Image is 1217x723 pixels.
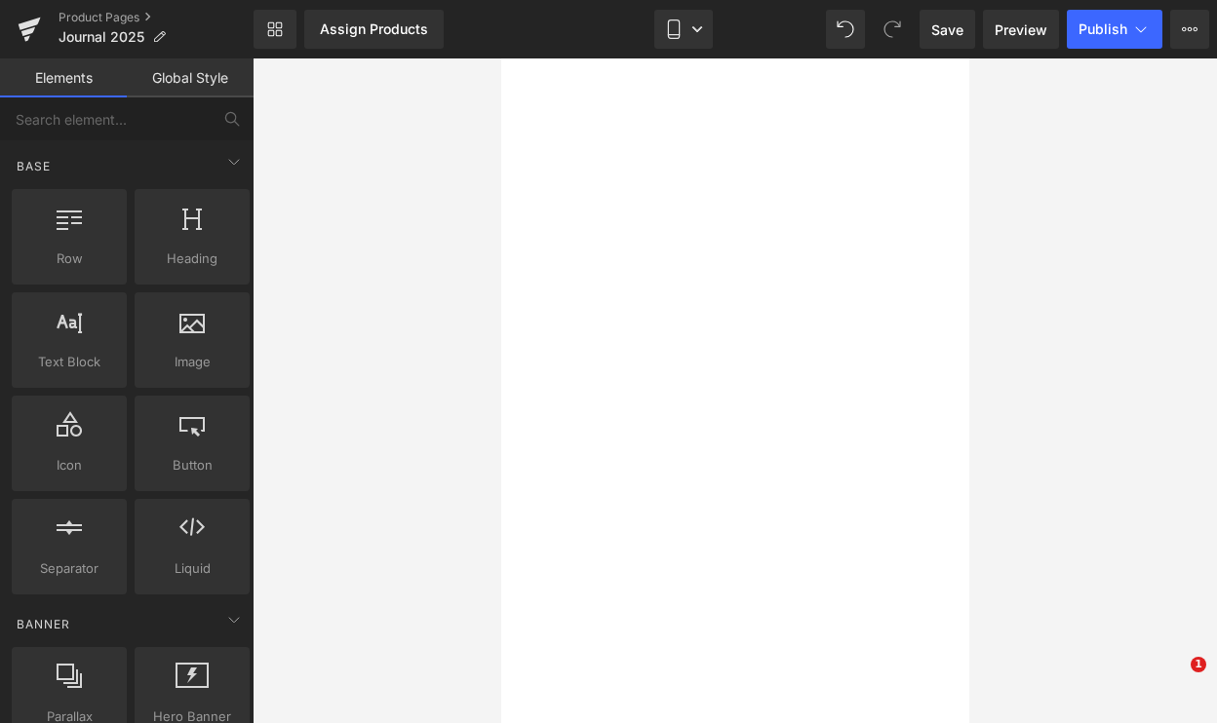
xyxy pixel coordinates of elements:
[140,558,244,579] span: Liquid
[127,58,254,97] a: Global Style
[995,19,1047,40] span: Preview
[873,10,912,49] button: Redo
[59,10,254,25] a: Product Pages
[18,352,121,372] span: Text Block
[1151,657,1197,704] iframe: Intercom live chat
[1191,657,1206,672] span: 1
[15,615,72,633] span: Banner
[1067,10,1162,49] button: Publish
[1170,10,1209,49] button: More
[320,21,428,37] div: Assign Products
[983,10,1059,49] a: Preview
[140,455,244,476] span: Button
[931,19,963,40] span: Save
[826,10,865,49] button: Undo
[15,157,53,175] span: Base
[18,558,121,579] span: Separator
[18,455,121,476] span: Icon
[1079,21,1127,37] span: Publish
[59,29,144,45] span: Journal 2025
[18,248,121,269] span: Row
[254,10,296,49] a: New Library
[140,352,244,372] span: Image
[140,248,244,269] span: Heading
